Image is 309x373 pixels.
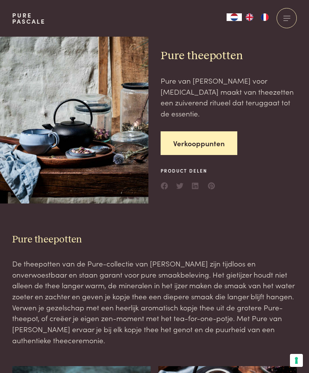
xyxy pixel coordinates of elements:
[227,13,272,21] aside: Language selected: Nederlands
[12,234,297,246] h3: Pure theepotten
[290,354,303,367] button: Uw voorkeuren voor toestemming voor trackingtechnologieën
[227,13,242,21] div: Language
[161,131,237,155] a: Verkooppunten
[242,13,272,21] ul: Language list
[12,12,45,24] a: PurePascale
[257,13,272,21] a: FR
[227,13,242,21] a: NL
[161,75,297,119] p: Pure van [PERSON_NAME] voor [MEDICAL_DATA] maakt van theezetten een zuiverend ritueel dat terugga...
[12,258,297,346] p: De theepotten van de Pure-collectie van [PERSON_NAME] zijn tijdloos en onverwoestbaar en staan ga...
[161,49,297,63] h2: Pure theepotten
[161,167,216,174] span: Product delen
[242,13,257,21] a: EN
